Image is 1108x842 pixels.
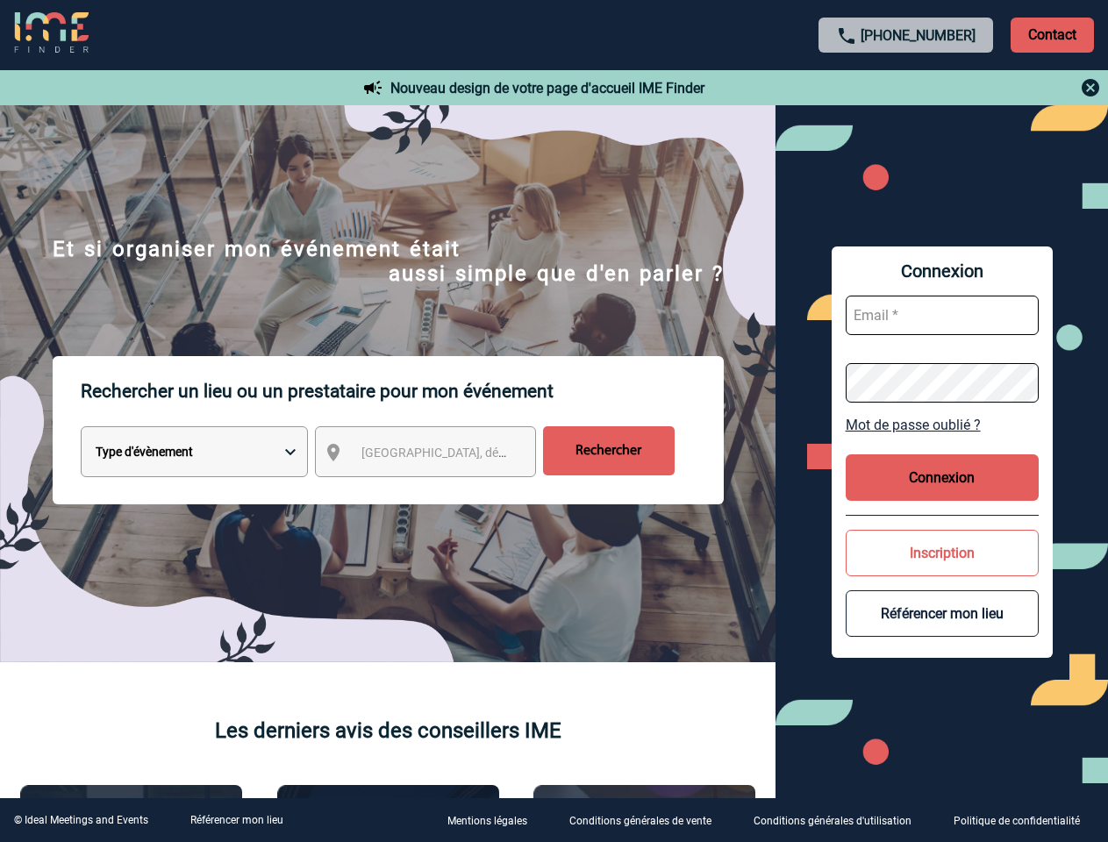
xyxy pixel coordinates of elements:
[361,446,605,460] span: [GEOGRAPHIC_DATA], département, région...
[836,25,857,46] img: call-24-px.png
[940,812,1108,829] a: Politique de confidentialité
[754,816,911,828] p: Conditions générales d'utilisation
[954,816,1080,828] p: Politique de confidentialité
[740,812,940,829] a: Conditions générales d'utilisation
[447,816,527,828] p: Mentions légales
[433,812,555,829] a: Mentions légales
[846,454,1039,501] button: Connexion
[81,356,724,426] p: Rechercher un lieu ou un prestataire pour mon événement
[1011,18,1094,53] p: Contact
[543,426,675,475] input: Rechercher
[861,27,976,44] a: [PHONE_NUMBER]
[846,417,1039,433] a: Mot de passe oublié ?
[846,590,1039,637] button: Référencer mon lieu
[190,814,283,826] a: Référencer mon lieu
[569,816,711,828] p: Conditions générales de vente
[846,260,1039,282] span: Connexion
[14,814,148,826] div: © Ideal Meetings and Events
[555,812,740,829] a: Conditions générales de vente
[846,530,1039,576] button: Inscription
[846,296,1039,335] input: Email *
